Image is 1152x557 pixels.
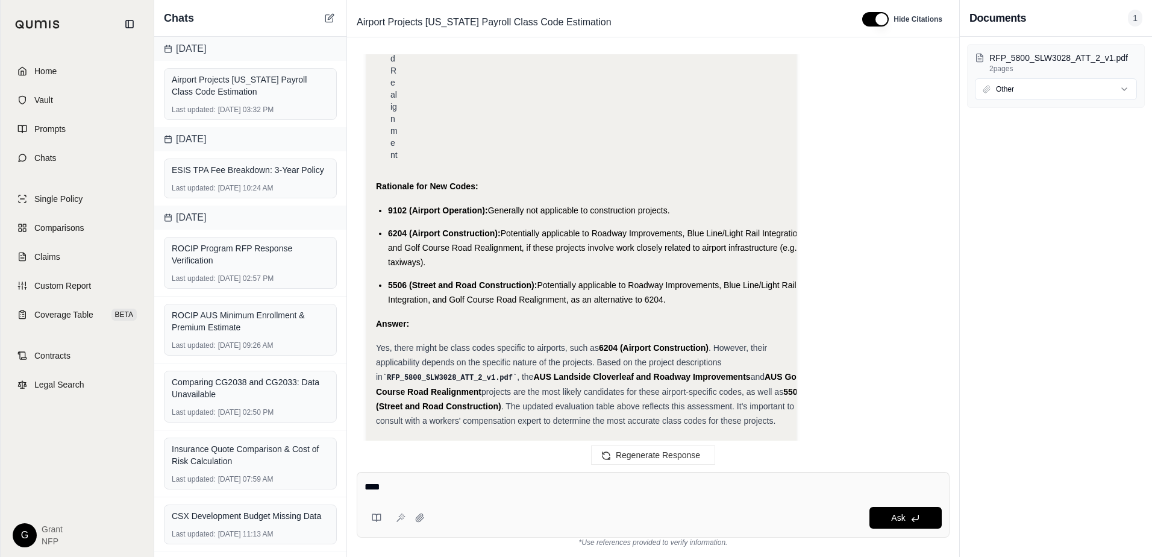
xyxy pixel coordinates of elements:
[8,116,146,142] a: Prompts
[8,342,146,369] a: Contracts
[172,510,329,522] div: CSX Development Budget Missing Data
[376,343,599,353] span: Yes, there might be class codes specific to airports, such as
[13,523,37,547] div: G
[488,206,670,215] span: Generally not applicable to construction projects.
[8,272,146,299] a: Custom Report
[172,529,329,539] div: [DATE] 11:13 AM
[34,123,66,135] span: Prompts
[8,215,146,241] a: Comparisons
[120,14,139,34] button: Collapse sidebar
[34,251,60,263] span: Claims
[388,228,501,238] span: 6204 (Airport Construction):
[376,372,801,397] strong: AUS Golf Course Road Realignment
[352,13,848,32] div: Edit Title
[388,280,797,304] span: Potentially applicable to Roadway Improvements, Blue Line/Light Rail Integration, and Golf Course...
[599,343,709,353] strong: 6204 (Airport Construction)
[388,228,804,267] span: Potentially applicable to Roadway Improvements, Blue Line/Light Rail Integration, and Golf Course...
[388,280,537,290] span: 5506 (Street and Road Construction):
[42,523,63,535] span: Grant
[34,65,57,77] span: Home
[172,164,329,176] div: ESIS TPA Fee Breakdown: 3-Year Policy
[481,387,783,397] span: projects are the most likely candidates for these airport-specific codes, as well as
[34,379,84,391] span: Legal Search
[172,274,329,283] div: [DATE] 02:57 PM
[172,309,329,333] div: ROCIP AUS Minimum Enrollment & Premium Estimate
[352,13,616,32] span: Airport Projects [US_STATE] Payroll Class Code Estimation
[8,58,146,84] a: Home
[616,450,700,460] span: Regenerate Response
[172,74,329,98] div: Airport Projects [US_STATE] Payroll Class Code Estimation
[8,371,146,398] a: Legal Search
[8,145,146,171] a: Chats
[989,64,1137,74] p: 2 pages
[388,206,488,215] span: 9102 (Airport Operation):
[172,529,216,539] span: Last updated:
[172,183,216,193] span: Last updated:
[376,343,767,382] span: . However, their applicability depends on the specific nature of the projects. Based on the proje...
[34,152,57,164] span: Chats
[34,193,83,205] span: Single Policy
[376,387,802,411] strong: 5506 (Street and Road Construction)
[34,309,93,321] span: Coverage Table
[989,52,1137,64] p: RFP_5800_SLW3028_ATT_2_v1.pdf
[894,14,942,24] span: Hide Citations
[751,372,765,382] span: and
[533,372,750,382] strong: AUS Landside Cloverleaf and Roadway Improvements
[172,105,216,115] span: Last updated:
[172,105,329,115] div: [DATE] 03:32 PM
[172,242,329,266] div: ROCIP Program RFP Response Verification
[154,127,346,151] div: [DATE]
[42,535,63,547] span: NFP
[172,474,329,484] div: [DATE] 07:59 AM
[15,20,60,29] img: Qumis Logo
[591,445,715,465] button: Regenerate Response
[8,301,146,328] a: Coverage TableBETA
[172,341,216,350] span: Last updated:
[164,10,194,27] span: Chats
[34,350,70,362] span: Contracts
[172,341,329,350] div: [DATE] 09:26 AM
[34,222,84,234] span: Comparisons
[891,513,905,523] span: Ask
[172,274,216,283] span: Last updated:
[34,94,53,106] span: Vault
[322,11,337,25] button: New Chat
[34,280,91,292] span: Custom Report
[969,10,1026,27] h3: Documents
[357,538,950,547] div: *Use references provided to verify information.
[154,37,346,61] div: [DATE]
[172,408,216,417] span: Last updated:
[8,244,146,270] a: Claims
[172,443,329,467] div: Insurance Quote Comparison & Cost of Risk Calculation
[383,374,517,382] code: RFP_5800_SLW3028_ATT_2_v1.pdf
[517,372,533,382] span: , the
[869,507,942,529] button: Ask
[8,87,146,113] a: Vault
[172,474,216,484] span: Last updated:
[376,181,478,191] strong: Rationale for New Codes:
[376,401,794,426] span: . The updated evaluation table above reflects this assessment. It's important to consult with a w...
[1128,10,1142,27] span: 1
[975,52,1137,74] button: RFP_5800_SLW3028_ATT_2_v1.pdf2pages
[376,319,409,329] strong: Answer:
[172,376,329,400] div: Comparing CG2038 and CG2033: Data Unavailable
[154,206,346,230] div: [DATE]
[111,309,137,321] span: BETA
[172,183,329,193] div: [DATE] 10:24 AM
[172,408,329,417] div: [DATE] 02:50 PM
[8,186,146,212] a: Single Policy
